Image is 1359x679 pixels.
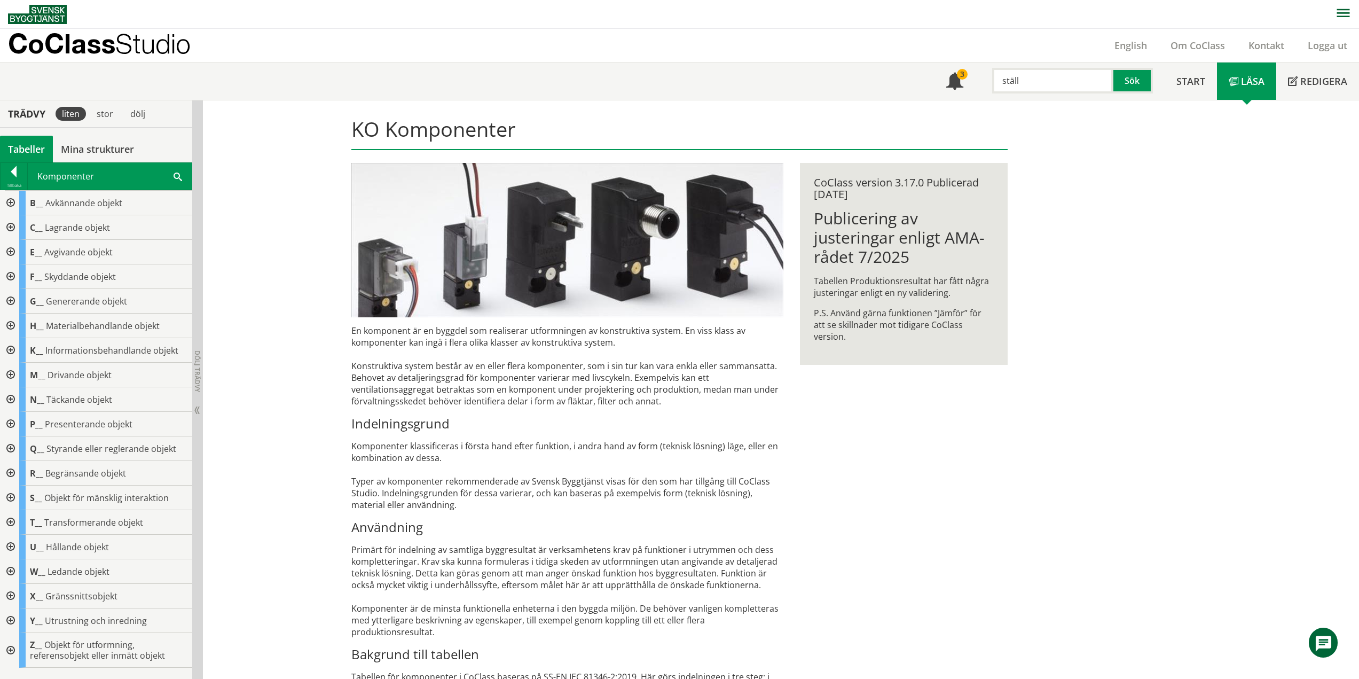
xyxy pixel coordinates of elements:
div: Tillbaka [1,181,27,190]
span: S__ [30,492,42,504]
span: Utrustning och inredning [45,615,147,627]
span: K__ [30,345,43,356]
span: Skyddande objekt [44,271,116,283]
span: W__ [30,566,45,577]
a: 3 [934,63,975,100]
span: N__ [30,394,44,405]
a: English [1103,39,1159,52]
span: Styrande eller reglerande objekt [46,443,176,455]
a: Läsa [1217,63,1276,100]
span: H__ [30,320,44,332]
span: Avgivande objekt [44,246,113,258]
span: Start [1176,75,1205,88]
div: Komponenter [28,163,192,190]
p: Tabellen Produktionsresultat har fått några justeringar enligt en ny validering. [814,275,994,299]
a: Om CoClass [1159,39,1237,52]
a: Redigera [1276,63,1359,100]
span: G__ [30,295,44,307]
p: CoClass [8,37,191,50]
span: Informationsbehandlande objekt [45,345,178,356]
span: Objekt för mänsklig interaktion [44,492,169,504]
span: E__ [30,246,42,258]
a: CoClassStudio [8,29,214,62]
span: X__ [30,590,43,602]
button: Sök [1113,68,1153,93]
img: pilotventiler.jpg [351,163,783,317]
span: Redigera [1300,75,1347,88]
span: Gränssnittsobjekt [45,590,117,602]
p: P.S. Använd gärna funktionen ”Jämför” för att se skillnader mot tidigare CoClass version. [814,307,994,342]
span: Läsa [1241,75,1264,88]
img: Svensk Byggtjänst [8,5,67,24]
span: Z__ [30,639,42,651]
h1: Publicering av justeringar enligt AMA-rådet 7/2025 [814,209,994,267]
div: Trädvy [2,108,51,120]
h3: Indelningsgrund [351,416,783,432]
a: Mina strukturer [53,136,142,162]
h1: KO Komponenter [351,117,1008,150]
a: Kontakt [1237,39,1296,52]
span: Täckande objekt [46,394,112,405]
span: C__ [30,222,43,233]
div: 3 [957,69,968,80]
span: M__ [30,369,45,381]
h3: Användning [351,519,783,535]
span: R__ [30,467,43,479]
div: CoClass version 3.17.0 Publicerad [DATE] [814,177,994,200]
span: P__ [30,418,43,430]
span: U__ [30,541,44,553]
span: Drivande objekt [48,369,112,381]
span: Objekt för utformning, referensobjekt eller inmätt objekt [30,639,165,661]
a: Start [1165,63,1217,100]
span: Materialbehandlande objekt [46,320,160,332]
span: Lagrande objekt [45,222,110,233]
span: Studio [115,28,191,59]
span: Dölj trädvy [193,350,202,392]
span: Y__ [30,615,43,627]
input: Sök [992,68,1113,93]
span: Sök i tabellen [174,170,182,182]
div: stor [90,107,120,121]
span: Notifikationer [946,74,963,91]
span: Presenterande objekt [45,418,132,430]
span: Transformerande objekt [44,517,143,528]
div: liten [56,107,86,121]
a: Logga ut [1296,39,1359,52]
div: dölj [124,107,152,121]
h3: Bakgrund till tabellen [351,646,783,662]
span: Begränsande objekt [45,467,126,479]
span: B__ [30,197,43,209]
span: Hållande objekt [46,541,109,553]
span: F__ [30,271,42,283]
span: Genererande objekt [46,295,127,307]
span: T__ [30,517,42,528]
span: Ledande objekt [48,566,109,577]
span: Q__ [30,443,44,455]
span: Avkännande objekt [45,197,122,209]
